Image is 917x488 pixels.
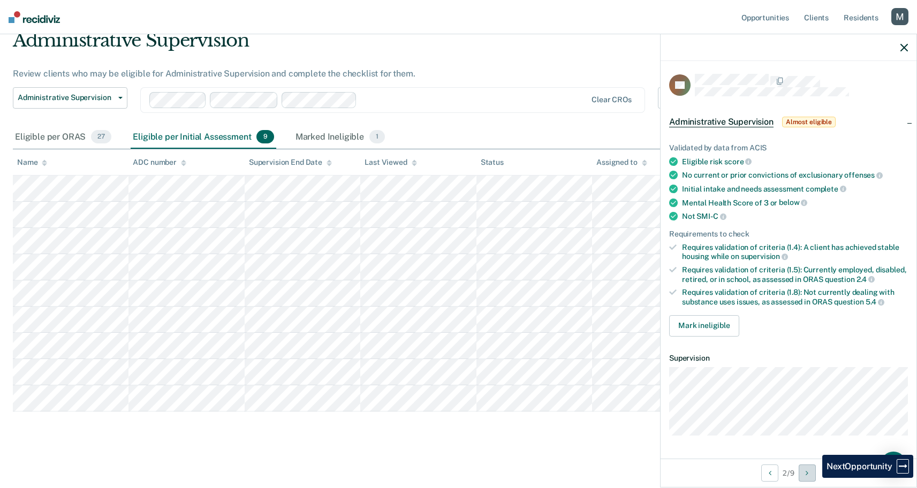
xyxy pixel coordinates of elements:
button: Previous Opportunity [761,464,778,482]
div: Administrative Supervision [13,29,701,60]
div: Initial intake and needs assessment [682,184,908,194]
div: ADC number [133,158,186,167]
span: 9 [256,130,274,144]
div: Status [481,158,504,167]
div: 2 / 9 [661,459,916,487]
button: Next Opportunity [799,464,816,482]
div: Requires validation of criteria (1.4): A client has achieved stable housing while on [682,243,908,261]
div: Review clients who may be eligible for Administrative Supervision and complete the checklist for ... [13,68,701,79]
span: Almost eligible [782,117,836,127]
div: Requires validation of criteria (1.8): Not currently dealing with substance uses issues, as asses... [682,288,908,306]
dt: Supervision [669,354,908,363]
span: offenses [844,171,883,179]
div: Last Viewed [365,158,416,167]
div: Eligible per Initial Assessment [131,126,276,149]
span: 27 [91,130,111,144]
div: Eligible risk [682,157,908,166]
div: Eligible per ORAS [13,126,113,149]
div: No current or prior convictions of exclusionary [682,170,908,180]
span: 2.4 [857,275,875,284]
div: Open Intercom Messenger [881,452,906,477]
div: Assigned to [596,158,647,167]
div: Administrative SupervisionAlmost eligible [661,105,916,139]
span: SMI-C [696,212,726,220]
span: complete [806,185,846,193]
div: Clear CROs [592,95,632,104]
span: supervision [741,252,788,261]
span: below [779,198,807,207]
span: 1 [369,130,385,144]
div: Requirements to check [669,230,908,239]
button: Mark ineligible [669,315,739,337]
img: Recidiviz [9,11,60,23]
div: Mental Health Score of 3 or [682,198,908,208]
div: Not [682,211,908,221]
div: Marked Ineligible [293,126,388,149]
span: score [724,157,752,166]
span: Administrative Supervision [669,117,774,127]
div: Validated by data from ACIS [669,143,908,152]
div: Requires validation of criteria (1.5): Currently employed, disabled, retired, or in school, as as... [682,265,908,284]
div: Name [17,158,47,167]
span: Administrative Supervision [18,93,114,102]
div: Supervision End Date [249,158,332,167]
